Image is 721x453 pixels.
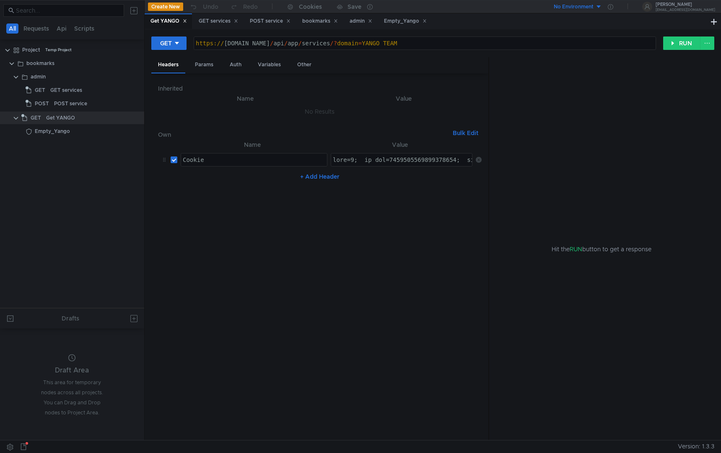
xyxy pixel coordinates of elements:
[243,2,258,12] div: Redo
[188,57,220,73] div: Params
[327,140,472,150] th: Value
[177,140,327,150] th: Name
[350,17,372,26] div: admin
[35,125,70,138] div: Empty_Yango
[250,17,290,26] div: POST service
[31,70,46,83] div: admin
[183,0,224,13] button: Undo
[26,57,54,70] div: bookmarks
[54,23,69,34] button: Api
[678,440,714,453] span: Version: 1.3.3
[22,44,40,56] div: Project
[165,94,326,104] th: Name
[326,94,482,104] th: Value
[305,108,335,115] nz-embed-empty: No Results
[35,84,45,96] span: GET
[62,313,79,323] div: Drafts
[158,83,482,94] h6: Inherited
[224,0,264,13] button: Redo
[148,3,183,11] button: Create New
[348,4,361,10] div: Save
[6,23,18,34] button: All
[449,128,482,138] button: Bulk Edit
[251,57,288,73] div: Variables
[199,17,238,26] div: GET services
[554,3,594,11] div: No Environment
[203,2,218,12] div: Undo
[16,6,119,15] input: Search...
[45,44,72,56] div: Temp Project
[31,112,41,124] span: GET
[151,57,185,73] div: Headers
[151,36,187,50] button: GET
[46,112,75,124] div: Get YANGO
[35,97,49,110] span: POST
[158,130,449,140] h6: Own
[21,23,52,34] button: Requests
[150,17,187,26] div: Get YANGO
[570,245,582,253] span: RUN
[384,17,427,26] div: Empty_Yango
[72,23,97,34] button: Scripts
[552,245,651,254] span: Hit the button to get a response
[160,39,172,48] div: GET
[656,8,715,11] div: [EMAIL_ADDRESS][DOMAIN_NAME]
[302,17,338,26] div: bookmarks
[663,36,700,50] button: RUN
[223,57,248,73] div: Auth
[656,3,715,7] div: [PERSON_NAME]
[290,57,318,73] div: Other
[54,97,87,110] div: POST service
[299,2,322,12] div: Cookies
[50,84,82,96] div: GET services
[297,172,343,182] button: + Add Header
